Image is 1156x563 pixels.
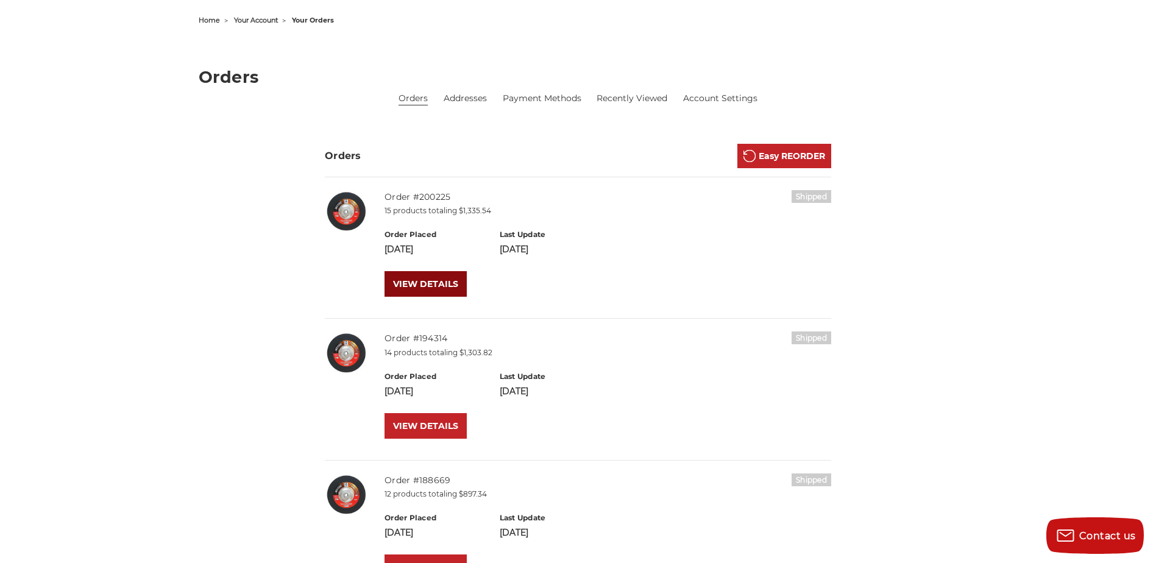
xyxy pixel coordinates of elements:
img: 9" x 1/4" x 5/8"-11 Hubbed Grinding Wheel [325,190,367,232]
img: 9" x 1/4" x 5/8"-11 Hubbed Grinding Wheel [325,331,367,374]
h3: Orders [325,149,361,163]
li: Orders [399,92,428,105]
a: Order #194314 [385,333,447,344]
span: Contact us [1079,530,1136,542]
a: VIEW DETAILS [385,413,467,439]
h6: Last Update [500,229,601,240]
button: Contact us [1046,517,1144,554]
span: [DATE] [500,244,528,255]
h6: Last Update [500,371,601,382]
p: 15 products totaling $1,335.54 [385,205,831,216]
h6: Order Placed [385,371,486,382]
span: your orders [292,16,334,24]
span: [DATE] [385,244,413,255]
h6: Last Update [500,512,601,523]
a: your account [234,16,278,24]
h1: Orders [199,69,958,85]
a: Recently Viewed [597,92,667,105]
p: 12 products totaling $897.34 [385,489,831,500]
a: Easy REORDER [737,144,831,168]
a: home [199,16,220,24]
span: [DATE] [385,527,413,538]
a: Order #188669 [385,475,450,486]
img: 9" x 1/4" x 5/8"-11 Hubbed Grinding Wheel [325,473,367,515]
h6: Order Placed [385,512,486,523]
h6: Order Placed [385,229,486,240]
span: [DATE] [500,386,528,397]
span: [DATE] [385,386,413,397]
span: [DATE] [500,527,528,538]
a: Account Settings [683,92,757,105]
a: Order #200225 [385,191,450,202]
p: 14 products totaling $1,303.82 [385,347,831,358]
h6: Shipped [792,473,831,486]
a: Addresses [444,92,487,105]
a: VIEW DETAILS [385,271,467,297]
h6: Shipped [792,331,831,344]
h6: Shipped [792,190,831,203]
a: Payment Methods [503,92,581,105]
